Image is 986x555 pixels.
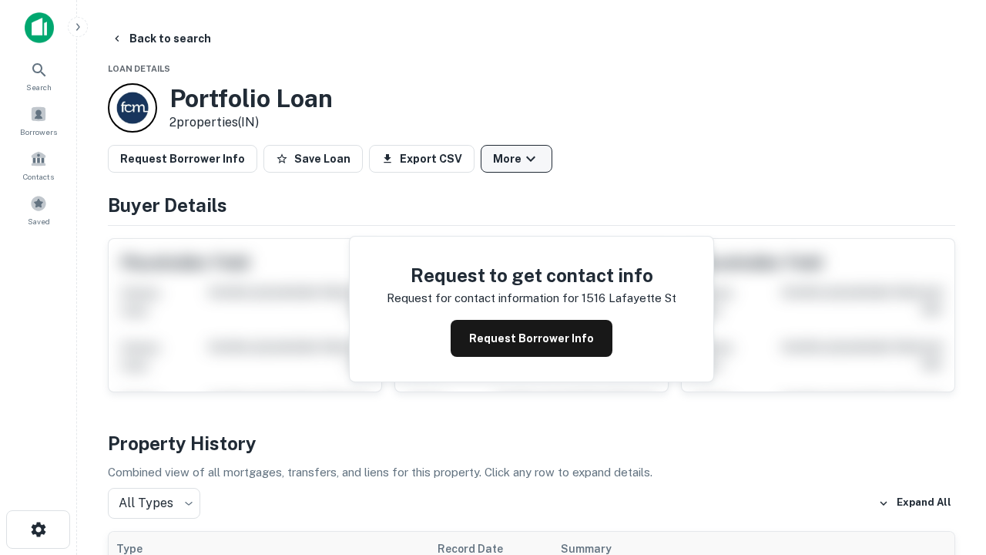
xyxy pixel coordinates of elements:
button: Save Loan [263,145,363,173]
a: Search [5,55,72,96]
p: Request for contact information for [387,289,579,308]
img: capitalize-icon.png [25,12,54,43]
a: Contacts [5,144,72,186]
span: Saved [28,215,50,227]
p: Combined view of all mortgages, transfers, and liens for this property. Click any row to expand d... [108,463,955,482]
div: All Types [108,488,200,519]
button: Request Borrower Info [451,320,612,357]
a: Borrowers [5,99,72,141]
p: 2 properties (IN) [169,113,333,132]
span: Loan Details [108,64,170,73]
a: Saved [5,189,72,230]
iframe: Chat Widget [909,382,986,456]
h4: Request to get contact info [387,261,676,289]
span: Borrowers [20,126,57,138]
h4: Property History [108,429,955,457]
button: More [481,145,552,173]
button: Request Borrower Info [108,145,257,173]
h3: Portfolio Loan [169,84,333,113]
button: Back to search [105,25,217,52]
button: Expand All [874,492,955,515]
h4: Buyer Details [108,191,955,219]
span: Search [26,81,52,93]
button: Export CSV [369,145,475,173]
p: 1516 lafayette st [582,289,676,308]
span: Contacts [23,170,54,183]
